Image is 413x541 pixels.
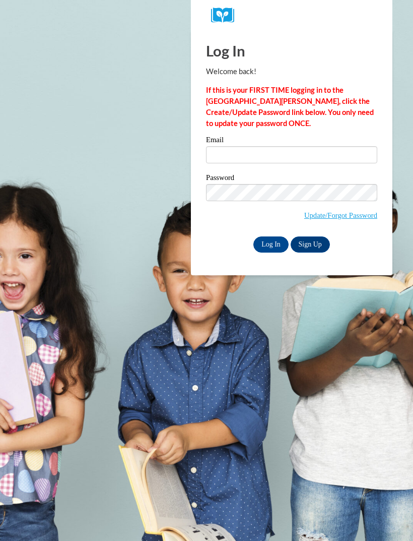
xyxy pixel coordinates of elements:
[206,174,377,184] label: Password
[211,8,372,23] a: COX Campus
[373,501,405,533] iframe: Button to launch messaging window
[253,236,289,253] input: Log In
[206,66,377,77] p: Welcome back!
[211,8,241,23] img: Logo brand
[206,136,377,146] label: Email
[206,86,374,128] strong: If this is your FIRST TIME logging in to the [GEOGRAPHIC_DATA][PERSON_NAME], click the Create/Upd...
[206,40,377,61] h1: Log In
[291,236,330,253] a: Sign Up
[304,211,377,219] a: Update/Forgot Password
